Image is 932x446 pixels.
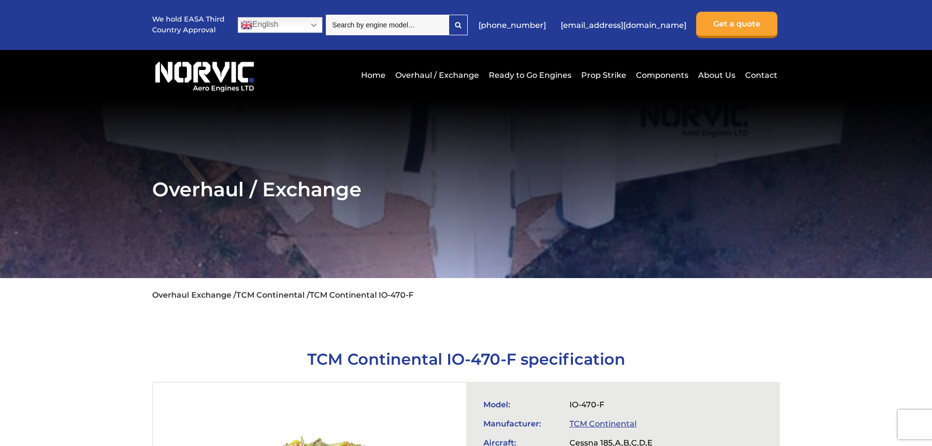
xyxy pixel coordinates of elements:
td: IO-470-F [565,395,658,414]
li: TCM Continental IO-470-F [310,290,413,300]
a: Get a quote [696,12,777,38]
h1: TCM Continental IO-470-F specification [152,350,780,369]
a: Overhaul / Exchange [393,63,481,87]
img: en [241,19,252,31]
a: Prop Strike [579,63,629,87]
a: Overhaul Exchange / [152,290,236,300]
img: Norvic Aero Engines logo [152,57,257,93]
input: Search by engine model… [326,15,449,35]
a: Contact [743,63,777,87]
a: TCM Continental [569,419,636,428]
h2: Overhaul / Exchange [152,177,780,201]
td: Manufacturer: [478,414,565,433]
a: [PHONE_NUMBER] [474,13,551,37]
a: Home [359,63,388,87]
p: We hold EASA Third Country Approval [152,14,226,35]
a: [EMAIL_ADDRESS][DOMAIN_NAME] [556,13,691,37]
a: Components [634,63,691,87]
td: Model: [478,395,565,414]
a: English [238,17,322,33]
a: TCM Continental / [236,290,310,300]
a: Ready to Go Engines [486,63,574,87]
a: About Us [696,63,738,87]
